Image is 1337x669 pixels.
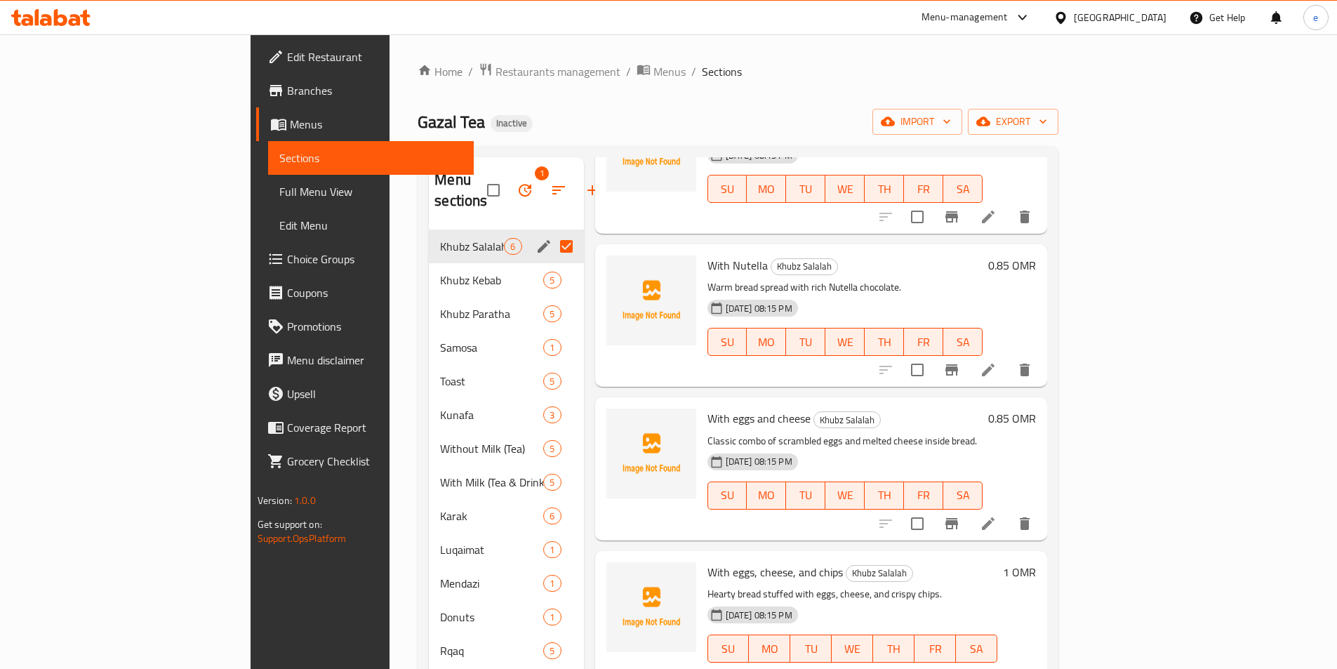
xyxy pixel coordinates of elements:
span: Sections [279,150,463,166]
span: Version: [258,491,292,510]
button: SA [943,328,983,356]
button: SU [707,482,747,510]
a: Sections [268,141,474,175]
span: FR [910,179,938,199]
span: Select all sections [479,175,508,205]
button: FR [904,175,943,203]
button: TU [786,175,825,203]
div: Samosa1 [429,331,583,364]
span: 1 [544,577,560,590]
div: items [543,541,561,558]
button: WE [825,482,865,510]
span: Kunafa [440,406,543,423]
div: Karak6 [429,499,583,533]
div: items [543,339,561,356]
span: With eggs and cheese [707,408,811,429]
span: 5 [544,274,560,287]
button: Branch-specific-item [935,200,969,234]
div: Without Milk (Tea)5 [429,432,583,465]
button: SA [943,175,983,203]
a: Coupons [256,276,474,310]
div: Luqaimat1 [429,533,583,567]
span: TU [792,485,820,505]
span: Coverage Report [287,419,463,436]
p: Hearty bread stuffed with eggs, cheese, and crispy chips. [707,585,998,603]
button: MO [747,328,786,356]
span: With eggs, cheese, and chips [707,562,843,583]
div: Inactive [491,115,533,132]
span: [DATE] 08:15 PM [720,455,798,468]
span: Inactive [491,117,533,129]
span: TU [796,639,826,659]
span: Menus [653,63,686,80]
div: items [543,272,561,289]
span: Khubz Salalah [771,258,837,274]
span: Donuts [440,609,543,625]
span: WE [837,639,867,659]
div: Rqaq5 [429,634,583,668]
span: Full Menu View [279,183,463,200]
a: Edit menu item [980,515,997,532]
div: Khubz Salalah [846,565,913,582]
div: Khubz Paratha [440,305,543,322]
div: Donuts1 [429,600,583,634]
div: items [543,609,561,625]
button: Branch-specific-item [935,353,969,387]
span: Select to update [903,509,932,538]
span: Grocery Checklist [287,453,463,470]
span: Toast [440,373,543,390]
span: 1 [544,543,560,557]
img: With eggs and cheese [606,409,696,498]
span: 6 [505,240,521,253]
span: Bulk update [508,173,542,207]
span: SU [714,179,742,199]
span: TU [792,179,820,199]
span: MO [752,332,780,352]
nav: breadcrumb [418,62,1058,81]
span: 1 [535,166,549,180]
span: SU [714,332,742,352]
span: Menus [290,116,463,133]
a: Edit menu item [980,362,997,378]
button: import [872,109,962,135]
div: Menu-management [922,9,1008,26]
span: TH [870,332,898,352]
button: SU [707,635,750,663]
span: Edit Menu [279,217,463,234]
a: Menus [256,107,474,141]
span: FR [910,485,938,505]
h6: 0.85 OMR [988,409,1036,428]
button: Branch-specific-item [935,507,969,541]
span: Select to update [903,202,932,232]
a: Edit menu item [980,208,997,225]
span: WE [831,332,859,352]
span: 5 [544,307,560,321]
span: export [979,113,1047,131]
a: Full Menu View [268,175,474,208]
div: Khubz Salalah [813,411,881,428]
a: Menu disclaimer [256,343,474,377]
p: Warm bread spread with rich Nutella chocolate. [707,279,983,296]
span: Samosa [440,339,543,356]
button: TH [873,635,914,663]
span: WE [831,179,859,199]
div: items [543,474,561,491]
span: With Nutella [707,255,768,276]
button: delete [1008,507,1042,541]
div: Khubz Kebab [440,272,543,289]
span: Select to update [903,355,932,385]
img: With Nutella [606,256,696,345]
span: Luqaimat [440,541,543,558]
span: SA [962,639,992,659]
a: Restaurants management [479,62,620,81]
span: Rqaq [440,642,543,659]
button: FR [914,635,956,663]
span: MO [754,639,785,659]
button: FR [904,328,943,356]
button: FR [904,482,943,510]
li: / [691,63,696,80]
div: Khubz Salalah [440,238,504,255]
a: Grocery Checklist [256,444,474,478]
span: import [884,113,951,131]
button: MO [747,175,786,203]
